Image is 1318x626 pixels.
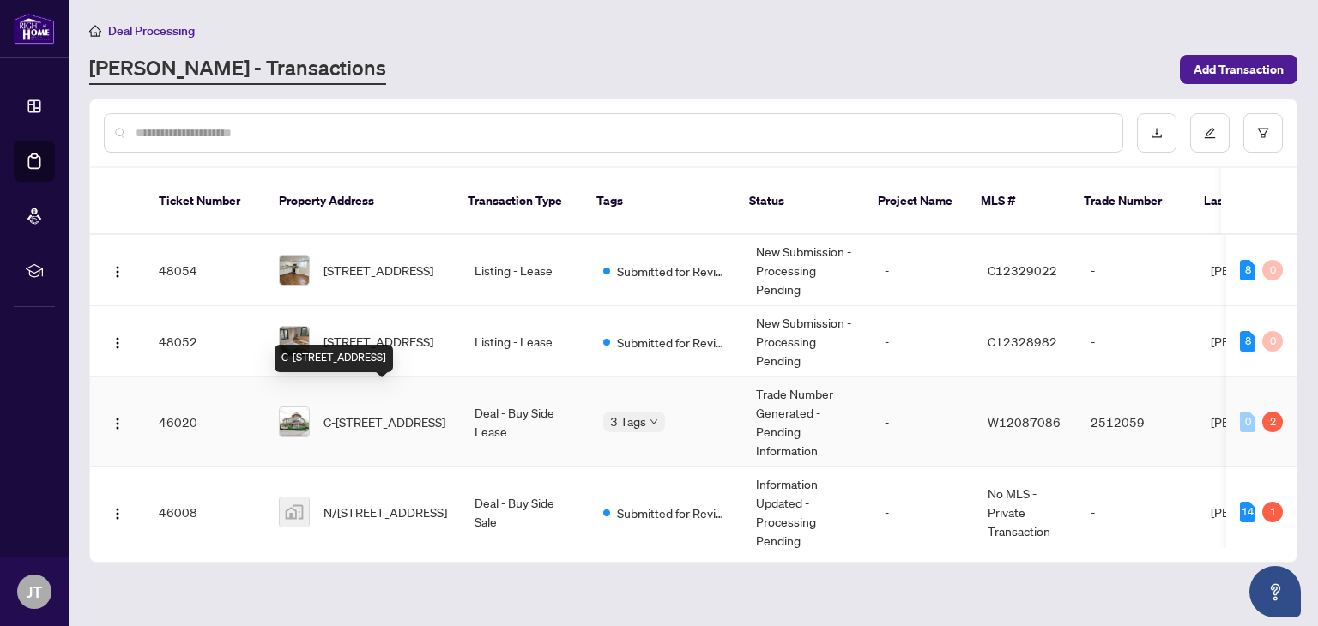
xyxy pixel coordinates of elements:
th: Tags [583,168,735,235]
th: Ticket Number [145,168,265,235]
span: No MLS - Private Transaction [988,485,1050,539]
td: - [1077,467,1197,557]
span: Submitted for Review [617,503,729,522]
img: Logo [111,265,124,279]
span: W12087086 [988,414,1061,430]
span: C12328982 [988,334,1057,349]
a: [PERSON_NAME] - Transactions [89,54,386,85]
td: Information Updated - Processing Pending [742,467,871,557]
td: Listing - Lease [461,235,589,306]
td: - [871,235,974,306]
th: Status [735,168,864,235]
div: 8 [1240,331,1255,352]
td: 48054 [145,235,265,306]
td: - [871,377,974,467]
span: download [1151,127,1163,139]
td: 48052 [145,306,265,377]
td: 2512059 [1077,377,1197,467]
th: Transaction Type [454,168,583,235]
img: thumbnail-img [280,327,309,356]
button: Logo [104,328,131,355]
div: 1 [1262,502,1283,522]
img: thumbnail-img [280,256,309,285]
td: - [1077,235,1197,306]
td: Deal - Buy Side Lease [461,377,589,467]
img: thumbnail-img [280,407,309,436]
span: [STREET_ADDRESS] [323,332,433,351]
td: - [1077,306,1197,377]
td: New Submission - Processing Pending [742,235,871,306]
button: Add Transaction [1180,55,1297,84]
div: 14 [1240,502,1255,522]
td: Deal - Buy Side Sale [461,467,589,557]
td: Listing - Lease [461,306,589,377]
button: filter [1243,113,1283,153]
td: - [871,306,974,377]
span: N/[STREET_ADDRESS] [323,503,447,521]
span: [STREET_ADDRESS] [323,261,433,280]
span: C12329022 [988,262,1057,278]
th: MLS # [967,168,1070,235]
span: down [650,418,658,426]
span: edit [1204,127,1216,139]
td: 46020 [145,377,265,467]
button: Logo [104,256,131,284]
div: C-[STREET_ADDRESS] [275,345,393,372]
span: home [89,25,101,37]
div: 8 [1240,260,1255,280]
button: Logo [104,408,131,436]
button: download [1137,113,1176,153]
span: C-[STREET_ADDRESS] [323,412,445,431]
button: Logo [104,498,131,526]
td: - [871,467,974,557]
span: filter [1257,127,1269,139]
img: Logo [111,507,124,521]
button: Open asap [1249,566,1301,617]
span: Submitted for Review [617,333,729,352]
span: Submitted for Review [617,262,729,280]
div: 0 [1240,412,1255,432]
button: edit [1190,113,1230,153]
img: thumbnail-img [280,497,309,527]
span: JT [27,580,42,604]
th: Trade Number [1070,168,1190,235]
td: New Submission - Processing Pending [742,306,871,377]
th: Project Name [864,168,967,235]
td: Trade Number Generated - Pending Information [742,377,871,467]
span: Add Transaction [1194,56,1284,83]
th: Property Address [265,168,454,235]
div: 2 [1262,412,1283,432]
span: 3 Tags [610,412,646,431]
div: 0 [1262,331,1283,352]
span: Deal Processing [108,23,195,39]
td: 46008 [145,467,265,557]
img: logo [14,13,55,45]
img: Logo [111,336,124,350]
img: Logo [111,417,124,430]
div: 0 [1262,260,1283,280]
